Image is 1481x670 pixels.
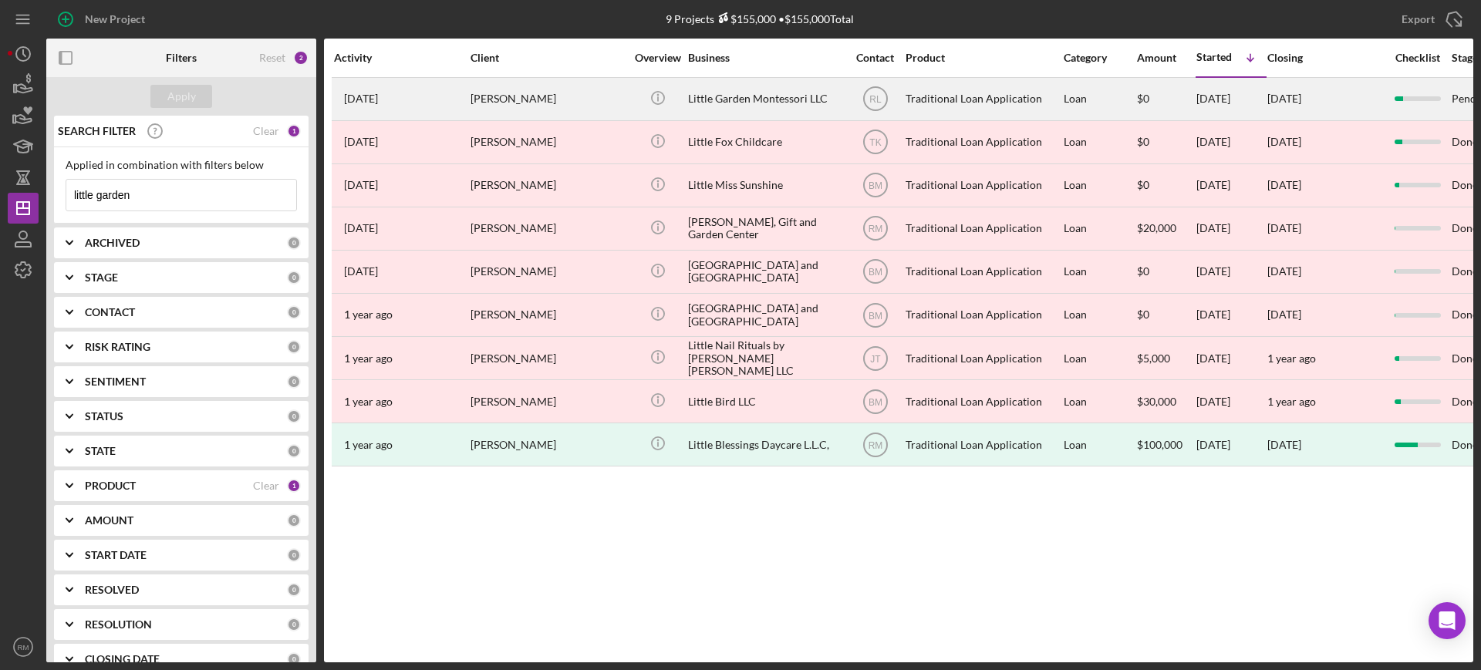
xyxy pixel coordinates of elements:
div: Little Blessings Daycare L.L.C, [688,424,842,465]
div: [DATE] [1196,251,1266,292]
div: [GEOGRAPHIC_DATA] and [GEOGRAPHIC_DATA] [688,295,842,335]
div: Loan [1064,338,1135,379]
time: 2024-09-16 13:58 [344,265,378,278]
text: BM [869,396,882,407]
div: [PERSON_NAME], Gift and Garden Center [688,208,842,249]
div: Clear [253,125,279,137]
div: $30,000 [1137,381,1195,422]
div: 2 [293,50,309,66]
div: 0 [287,236,301,250]
b: SENTIMENT [85,375,146,388]
text: RM [868,224,882,234]
time: [DATE] [1267,264,1301,278]
div: Export [1402,4,1435,35]
div: Apply [167,85,196,108]
time: 2025-09-04 20:14 [344,93,378,105]
div: [DATE] [1196,208,1266,249]
b: STATUS [85,410,123,423]
div: [DATE] [1196,79,1266,120]
div: Product [906,52,1060,64]
b: RESOLUTION [85,618,152,631]
div: Overview [629,52,687,64]
time: 2024-12-16 02:59 [344,179,378,191]
b: STATE [85,445,116,457]
span: $0 [1137,92,1149,105]
div: [DATE] [1196,381,1266,422]
time: 1 year ago [1267,395,1316,408]
text: JT [870,353,881,364]
b: SEARCH FILTER [58,125,136,137]
div: $0 [1137,251,1195,292]
div: [DATE] [1267,439,1301,451]
div: New Project [85,4,145,35]
div: 0 [287,652,301,666]
div: 0 [287,583,301,597]
b: RESOLVED [85,584,139,596]
text: RM [18,643,29,651]
div: 9 Projects • $155,000 Total [666,12,854,25]
div: Little Fox Childcare [688,122,842,163]
div: Started [1196,51,1232,63]
b: Filters [166,52,197,64]
time: 2024-03-14 18:48 [344,396,393,408]
div: [PERSON_NAME] [471,165,625,206]
time: [DATE] [1267,92,1301,105]
div: $5,000 [1137,338,1195,379]
div: Applied in combination with filters below [66,159,297,171]
div: Little Miss Sunshine [688,165,842,206]
div: Traditional Loan Application [906,251,1060,292]
div: 0 [287,618,301,631]
div: [DATE] [1196,165,1266,206]
div: [DATE] [1196,295,1266,335]
div: $0 [1137,165,1195,206]
div: 0 [287,340,301,354]
button: New Project [46,4,160,35]
div: Loan [1064,251,1135,292]
div: Closing [1267,52,1383,64]
text: TK [869,137,881,148]
text: RM [868,439,882,450]
time: [DATE] [1267,308,1301,321]
div: Loan [1064,381,1135,422]
div: Clear [253,480,279,492]
div: $0 [1137,295,1195,335]
div: [DATE] [1196,122,1266,163]
div: Traditional Loan Application [906,122,1060,163]
div: Contact [846,52,904,64]
div: Loan [1064,424,1135,465]
div: Category [1064,52,1135,64]
div: Traditional Loan Application [906,79,1060,120]
div: Traditional Loan Application [906,208,1060,249]
b: ARCHIVED [85,237,140,249]
time: 2024-05-13 18:20 [344,439,393,451]
b: CLOSING DATE [85,653,160,665]
div: Open Intercom Messenger [1429,602,1466,639]
div: Business [688,52,842,64]
b: PRODUCT [85,480,136,492]
div: 0 [287,375,301,389]
div: 0 [287,513,301,527]
div: [PERSON_NAME] [471,251,625,292]
b: RISK RATING [85,341,150,353]
div: [GEOGRAPHIC_DATA] and [GEOGRAPHIC_DATA] [688,251,842,292]
div: Loan [1064,208,1135,249]
div: $155,000 [714,12,776,25]
text: BM [869,267,882,278]
button: Export [1386,4,1473,35]
div: 1 [287,124,301,138]
div: [PERSON_NAME] [471,122,625,163]
div: $20,000 [1137,208,1195,249]
div: [DATE] [1196,338,1266,379]
div: Activity [334,52,469,64]
div: Traditional Loan Application [906,165,1060,206]
div: Reset [259,52,285,64]
div: 0 [287,444,301,458]
b: CONTACT [85,306,135,318]
div: Little Garden Montessori LLC [688,79,842,120]
div: Traditional Loan Application [906,424,1060,465]
time: [DATE] [1267,221,1301,234]
time: [DATE] [1267,135,1301,148]
time: 2024-06-18 17:35 [344,352,393,365]
div: 0 [287,548,301,562]
div: Loan [1064,165,1135,206]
